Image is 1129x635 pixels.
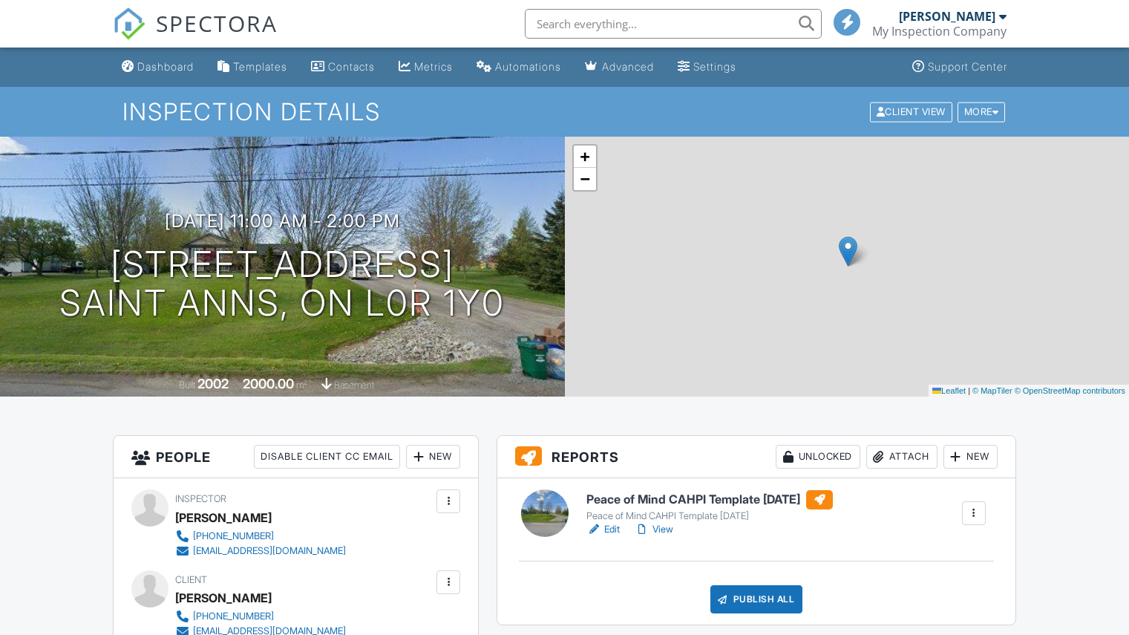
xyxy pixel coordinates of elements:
a: Zoom out [574,168,596,190]
div: [PERSON_NAME] [175,587,272,609]
div: My Inspection Company [872,24,1007,39]
a: Advanced [579,53,660,81]
a: Peace of Mind CAHPI Template [DATE] Peace of Mind CAHPI Template [DATE] [586,490,833,523]
span: SPECTORA [156,7,278,39]
a: SPECTORA [113,20,278,51]
h1: [STREET_ADDRESS] Saint Anns, ON L0R 1Y0 [59,245,505,324]
a: [EMAIL_ADDRESS][DOMAIN_NAME] [175,544,346,559]
span: + [580,147,589,166]
input: Search everything... [525,9,822,39]
a: Contacts [305,53,381,81]
div: Attach [866,445,937,469]
a: Settings [672,53,742,81]
a: Automations (Basic) [471,53,567,81]
div: Client View [870,102,952,122]
span: | [968,386,970,395]
div: Dashboard [137,60,194,73]
a: © OpenStreetMap contributors [1015,386,1125,395]
h3: People [114,436,478,478]
div: Publish All [710,585,803,613]
span: Built [179,380,195,391]
a: [PHONE_NUMBER] [175,609,367,624]
h3: [DATE] 11:00 am - 2:00 pm [165,211,400,231]
img: The Best Home Inspection Software - Spectora [113,7,145,40]
span: Inspector [175,493,226,504]
a: Client View [868,105,956,117]
div: Templates [233,60,287,73]
div: Metrics [414,60,453,73]
a: Zoom in [574,146,596,168]
a: © MapTiler [972,386,1012,395]
a: View [635,522,673,537]
a: Support Center [906,53,1013,81]
div: Contacts [328,60,375,73]
div: New [943,445,998,469]
a: Edit [586,522,620,537]
div: Unlocked [776,445,860,469]
a: Dashboard [116,53,200,81]
a: Leaflet [932,386,966,395]
div: More [958,102,1006,122]
div: [PHONE_NUMBER] [193,610,274,622]
div: [PERSON_NAME] [175,507,272,529]
div: New [406,445,460,469]
div: [PERSON_NAME] [899,9,995,24]
h6: Peace of Mind CAHPI Template [DATE] [586,490,833,509]
div: 2000.00 [243,376,294,391]
a: [PHONE_NUMBER] [175,529,346,544]
div: Automations [495,60,561,73]
span: basement [334,380,374,391]
span: m² [296,380,307,391]
div: 2002 [197,376,229,391]
h3: Reports [497,436,1015,478]
div: Disable Client CC Email [254,445,400,469]
img: Marker [839,236,857,267]
div: Advanced [602,60,654,73]
div: [PHONE_NUMBER] [193,530,274,542]
div: Support Center [928,60,1007,73]
div: [EMAIL_ADDRESS][DOMAIN_NAME] [193,545,346,557]
div: Settings [693,60,736,73]
span: − [580,169,589,188]
a: Metrics [393,53,459,81]
a: Templates [212,53,293,81]
span: Client [175,574,207,585]
h1: Inspection Details [122,99,1007,125]
div: Peace of Mind CAHPI Template [DATE] [586,510,833,522]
